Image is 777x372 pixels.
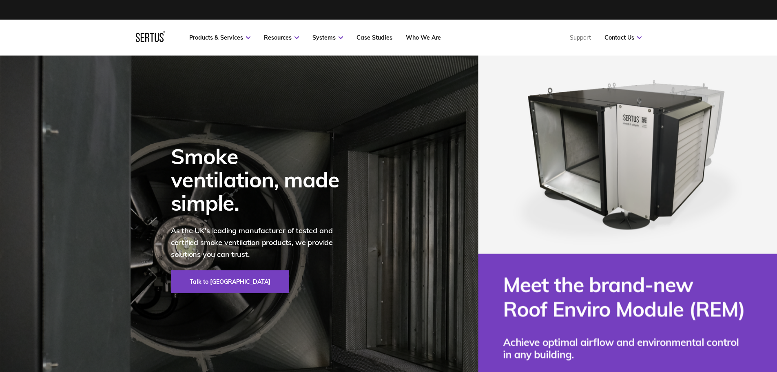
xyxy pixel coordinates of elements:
[171,270,289,293] a: Talk to [GEOGRAPHIC_DATA]
[171,145,350,215] div: Smoke ventilation, made simple.
[171,225,350,260] p: As the UK's leading manufacturer of tested and certified smoke ventilation products, we provide s...
[604,34,642,41] a: Contact Us
[189,34,250,41] a: Products & Services
[264,34,299,41] a: Resources
[312,34,343,41] a: Systems
[570,34,591,41] a: Support
[406,34,441,41] a: Who We Are
[356,34,392,41] a: Case Studies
